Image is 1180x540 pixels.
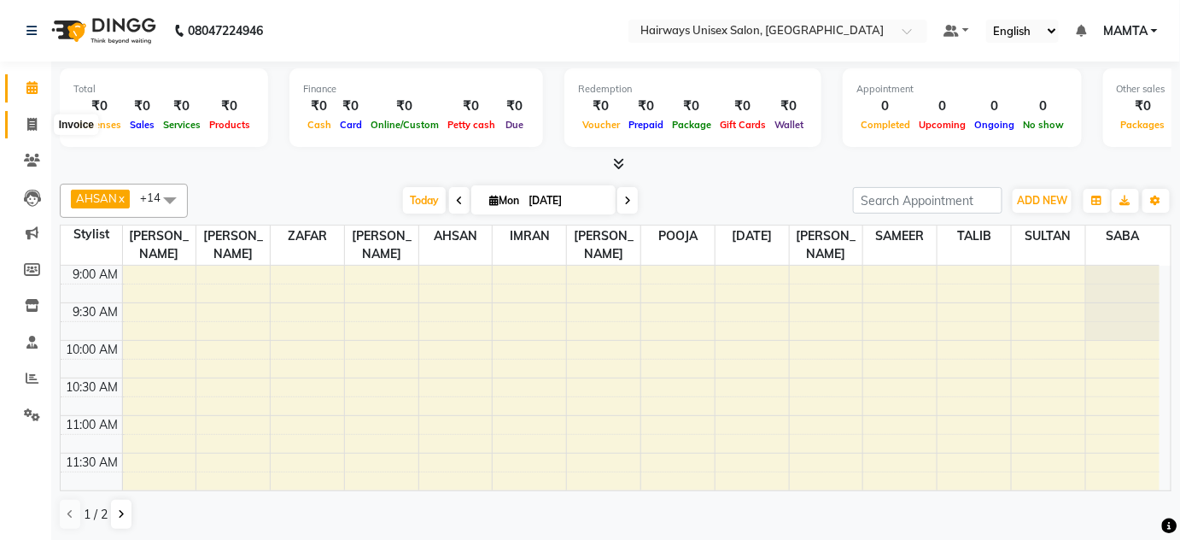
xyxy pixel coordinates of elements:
[578,119,624,131] span: Voucher
[188,7,263,55] b: 08047224946
[159,97,205,116] div: ₹0
[856,82,1068,97] div: Appointment
[205,97,254,116] div: ₹0
[271,226,344,247] span: ZAFAR
[443,119,499,131] span: Petty cash
[117,191,125,205] a: x
[1013,189,1072,213] button: ADD NEW
[55,114,98,135] div: Invoice
[624,119,668,131] span: Prepaid
[567,226,640,265] span: [PERSON_NAME]
[523,188,609,214] input: 2025-09-01
[63,454,122,472] div: 11:30 AM
[716,97,770,116] div: ₹0
[126,97,159,116] div: ₹0
[641,226,715,247] span: POOJA
[1019,97,1068,116] div: 0
[205,119,254,131] span: Products
[126,119,159,131] span: Sales
[70,266,122,284] div: 9:00 AM
[1103,22,1148,40] span: MAMTA
[303,119,336,131] span: Cash
[1086,226,1160,247] span: SABA
[403,187,446,214] span: Today
[716,226,789,247] span: [DATE]
[1117,97,1170,116] div: ₹0
[140,191,173,204] span: +14
[578,82,808,97] div: Redemption
[123,226,196,265] span: [PERSON_NAME]
[914,119,970,131] span: Upcoming
[856,119,914,131] span: Completed
[73,97,126,116] div: ₹0
[1117,119,1170,131] span: Packages
[159,119,205,131] span: Services
[578,97,624,116] div: ₹0
[303,97,336,116] div: ₹0
[770,97,808,116] div: ₹0
[336,119,366,131] span: Card
[624,97,668,116] div: ₹0
[668,119,716,131] span: Package
[970,97,1019,116] div: 0
[668,97,716,116] div: ₹0
[366,97,443,116] div: ₹0
[63,341,122,359] div: 10:00 AM
[443,97,499,116] div: ₹0
[938,226,1011,247] span: TALIB
[63,416,122,434] div: 11:00 AM
[853,187,1002,214] input: Search Appointment
[63,379,122,396] div: 10:30 AM
[70,303,122,321] div: 9:30 AM
[499,97,529,116] div: ₹0
[856,97,914,116] div: 0
[770,119,808,131] span: Wallet
[863,226,937,247] span: SAMEER
[914,97,970,116] div: 0
[84,506,108,524] span: 1 / 2
[61,226,122,244] div: Stylist
[485,194,523,207] span: Mon
[501,119,528,131] span: Due
[716,119,770,131] span: Gift Cards
[76,191,117,205] span: AHSAN
[419,226,493,247] span: AHSAN
[790,226,863,265] span: [PERSON_NAME]
[970,119,1019,131] span: Ongoing
[366,119,443,131] span: Online/Custom
[345,226,418,265] span: [PERSON_NAME]
[44,7,161,55] img: logo
[336,97,366,116] div: ₹0
[1019,119,1068,131] span: No show
[196,226,270,265] span: [PERSON_NAME]
[493,226,566,247] span: IMRAN
[1012,226,1085,247] span: SULTAN
[303,82,529,97] div: Finance
[1017,194,1067,207] span: ADD NEW
[73,82,254,97] div: Total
